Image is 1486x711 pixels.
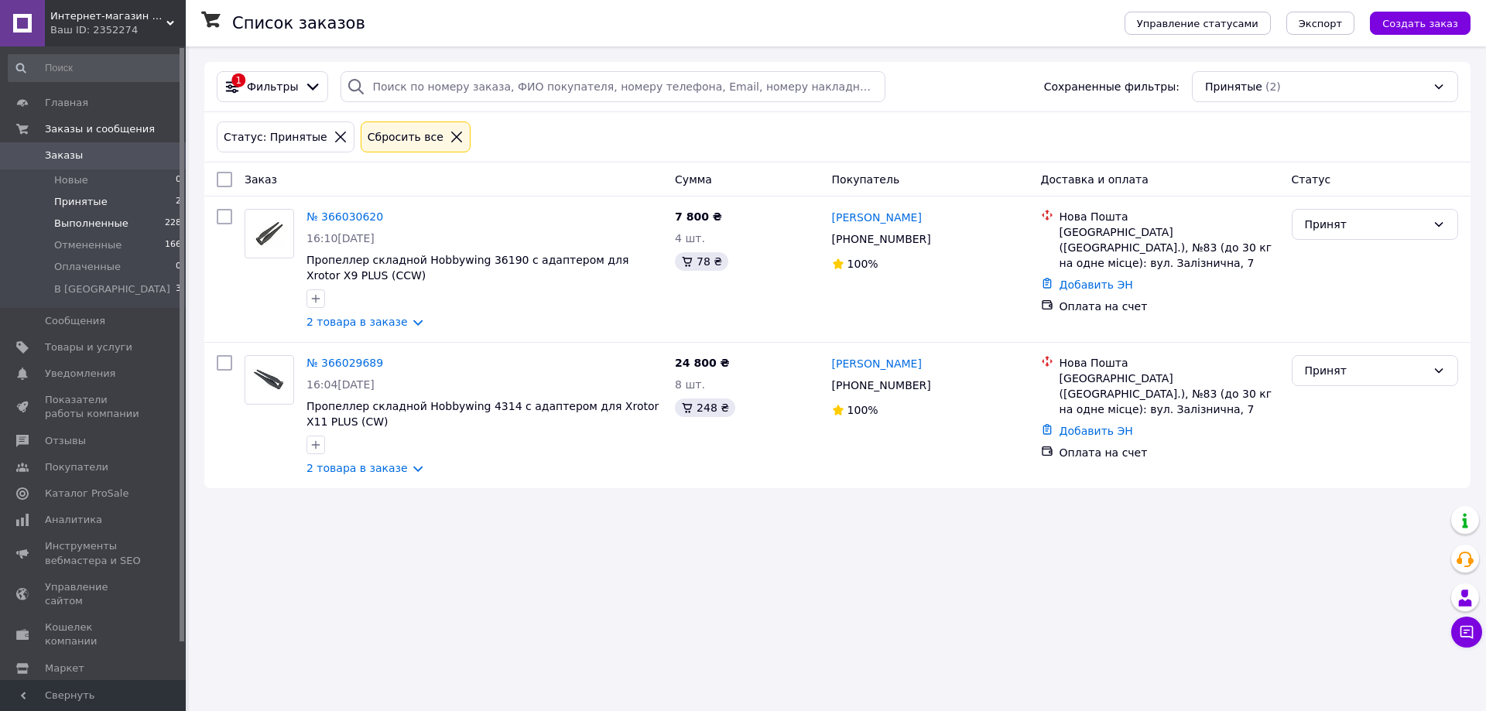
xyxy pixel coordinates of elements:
span: 3 [176,282,181,296]
a: 2 товара в заказе [306,316,408,328]
a: № 366030620 [306,210,383,223]
span: 0 [176,173,181,187]
span: 16:10[DATE] [306,232,375,244]
div: Нова Пошта [1060,355,1279,371]
span: 166 [165,238,181,252]
span: Управление сайтом [45,580,143,608]
span: Доставка и оплата [1041,173,1149,186]
a: Пропеллер складной Hobbywing 4314 с адаптером для Xrotor X11 PLUS (CW) [306,400,659,428]
div: [GEOGRAPHIC_DATA] ([GEOGRAPHIC_DATA].), №83 (до 30 кг на одне місце): вул. Залізнична, 7 [1060,224,1279,271]
span: Каталог ProSale [45,487,128,501]
span: [PHONE_NUMBER] [832,379,931,391]
img: Фото товару [245,218,293,250]
button: Экспорт [1286,12,1354,35]
span: Оплаченные [54,260,121,274]
span: Маркет [45,661,84,675]
span: 100% [847,404,878,416]
span: Покупатель [832,173,900,186]
div: Оплата на счет [1060,445,1279,460]
span: 2 [176,195,181,209]
div: Ваш ID: 2352274 [50,23,186,37]
a: Добавить ЭН [1060,279,1133,291]
span: [PHONE_NUMBER] [832,233,931,245]
span: Покупатели [45,460,108,474]
a: [PERSON_NAME] [832,210,922,225]
span: 228 [165,217,181,231]
span: Заказы [45,149,83,162]
span: В [GEOGRAPHIC_DATA] [54,282,170,296]
span: 16:04[DATE] [306,378,375,391]
span: Отзывы [45,434,86,448]
a: Пропеллер складной Hobbywing 36190 с адаптером для Xrotor X9 PLUS (CCW) [306,254,628,282]
span: Выполненные [54,217,128,231]
button: Управление статусами [1125,12,1271,35]
a: Добавить ЭН [1060,425,1133,437]
span: Сообщения [45,314,105,328]
span: 100% [847,258,878,270]
span: Кошелек компании [45,620,143,648]
span: Сохраненные фильтры: [1044,79,1180,94]
div: Сбросить все [365,128,447,145]
span: Отмененные [54,238,122,252]
span: 4 шт. [675,232,705,244]
a: Создать заказ [1354,16,1471,29]
span: Показатели работы компании [45,393,143,421]
input: Поиск по номеру заказа, ФИО покупателя, номеру телефона, Email, номеру накладной [341,71,885,102]
span: 7 800 ₴ [675,210,722,223]
span: Интернет-магазин 24sale [50,9,166,23]
div: [GEOGRAPHIC_DATA] ([GEOGRAPHIC_DATA].), №83 (до 30 кг на одне місце): вул. Залізнична, 7 [1060,371,1279,417]
span: Принятые [1205,79,1262,94]
a: [PERSON_NAME] [832,356,922,371]
input: Поиск [8,54,183,82]
span: Фильтры [247,79,298,94]
a: Фото товару [245,355,294,405]
span: Принятые [54,195,108,209]
span: Экспорт [1299,18,1342,29]
span: Управление статусами [1137,18,1258,29]
span: (2) [1265,80,1281,93]
div: Принят [1305,216,1426,233]
span: Уведомления [45,367,115,381]
span: Сумма [675,173,712,186]
a: 2 товара в заказе [306,462,408,474]
span: Заказ [245,173,277,186]
a: Фото товару [245,209,294,258]
div: Оплата на счет [1060,299,1279,314]
div: 78 ₴ [675,252,728,271]
span: Инструменты вебмастера и SEO [45,539,143,567]
span: Товары и услуги [45,340,132,354]
button: Создать заказ [1370,12,1471,35]
h1: Список заказов [232,14,365,32]
span: 8 шт. [675,378,705,391]
span: Создать заказ [1382,18,1458,29]
span: 24 800 ₴ [675,357,730,369]
div: Нова Пошта [1060,209,1279,224]
div: Принят [1305,362,1426,379]
span: Статус [1292,173,1331,186]
span: Главная [45,96,88,110]
img: Фото товару [245,364,293,396]
span: 0 [176,260,181,274]
span: Аналитика [45,513,102,527]
div: Статус: Принятые [221,128,330,145]
button: Чат с покупателем [1451,617,1482,648]
div: 248 ₴ [675,398,735,417]
span: Новые [54,173,88,187]
span: Заказы и сообщения [45,122,155,136]
a: № 366029689 [306,357,383,369]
